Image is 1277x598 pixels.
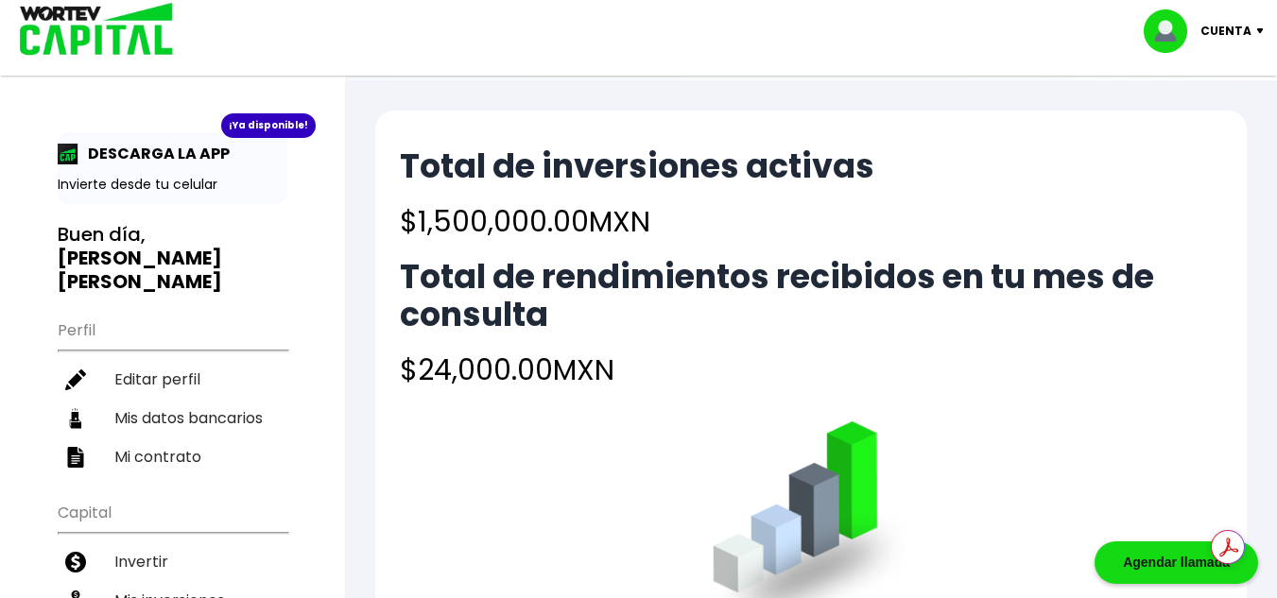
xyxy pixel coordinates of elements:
div: Agendar llamada [1095,541,1258,584]
b: [PERSON_NAME] [PERSON_NAME] [58,245,222,295]
h2: Total de rendimientos recibidos en tu mes de consulta [400,258,1222,333]
img: icon-down [1251,28,1277,34]
img: profile-image [1144,9,1200,53]
div: ¡Ya disponible! [221,113,316,138]
img: contrato-icon.f2db500c.svg [65,447,86,468]
img: invertir-icon.b3b967d7.svg [65,552,86,572]
h2: Total de inversiones activas [400,147,874,185]
a: Mis datos bancarios [58,399,287,437]
p: DESCARGA LA APP [78,142,230,165]
img: app-icon [58,144,78,164]
a: Editar perfil [58,360,287,399]
img: datos-icon.10cf9172.svg [65,408,86,429]
h3: Buen día, [58,223,287,294]
ul: Perfil [58,309,287,476]
a: Mi contrato [58,437,287,476]
p: Invierte desde tu celular [58,175,287,195]
a: Invertir [58,542,287,581]
p: Cuenta [1200,17,1251,45]
h4: $1,500,000.00 MXN [400,200,874,243]
img: editar-icon.952d3147.svg [65,369,86,390]
h4: $24,000.00 MXN [400,349,1222,391]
